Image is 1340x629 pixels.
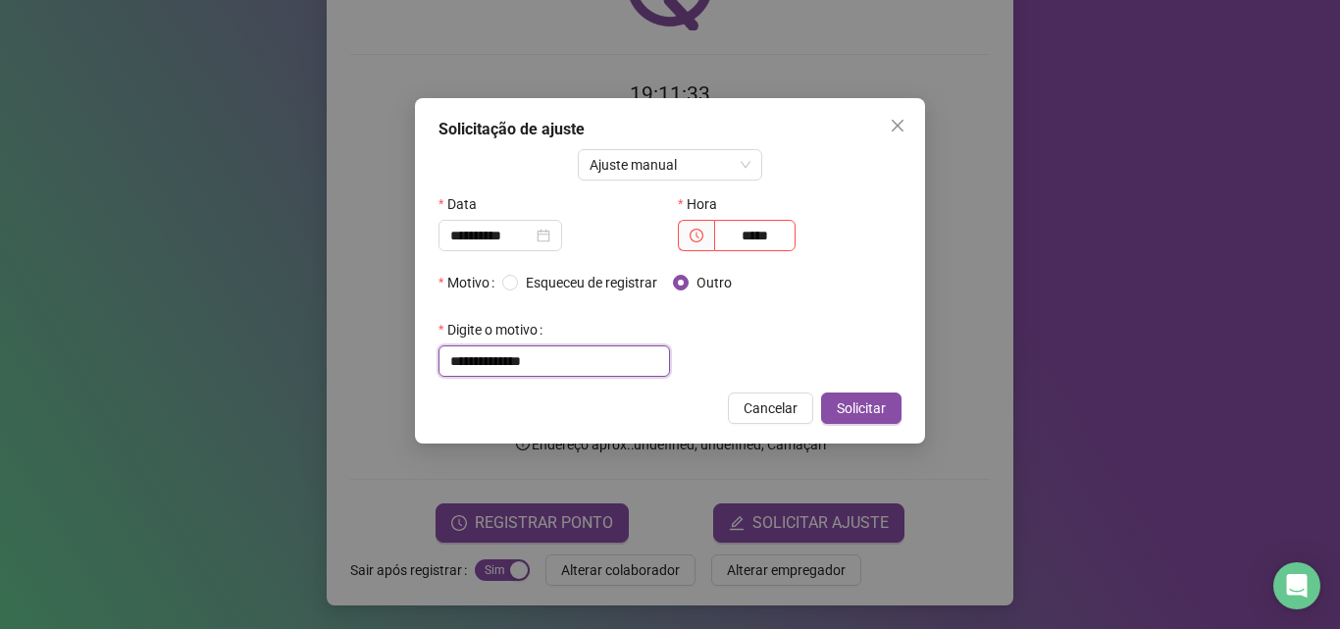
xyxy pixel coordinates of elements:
[438,267,502,298] label: Motivo
[518,272,665,293] span: Esqueceu de registrar
[882,110,913,141] button: Close
[438,188,490,220] label: Data
[728,393,813,424] button: Cancelar
[678,188,730,220] label: Hora
[890,118,905,133] span: close
[744,397,798,419] span: Cancelar
[438,314,550,345] label: Digite o motivo
[438,118,902,141] div: Solicitação de ajuste
[590,150,751,180] span: Ajuste manual
[821,393,902,424] button: Solicitar
[689,272,740,293] span: Outro
[1273,562,1320,609] div: Open Intercom Messenger
[690,229,703,242] span: clock-circle
[837,397,886,419] span: Solicitar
